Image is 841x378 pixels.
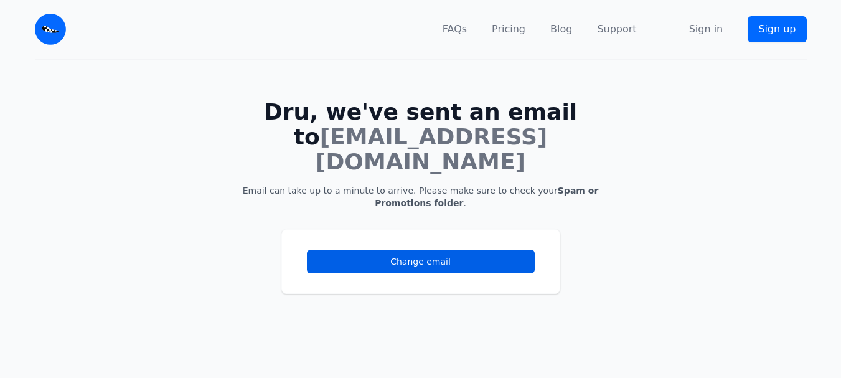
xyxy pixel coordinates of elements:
a: Sign in [689,22,723,37]
a: Change email [307,250,535,273]
a: Sign up [748,16,806,42]
h1: Dru, we've sent an email to [242,100,600,174]
p: Email can take up to a minute to arrive. Please make sure to check your . [242,184,600,209]
a: Support [597,22,636,37]
a: Blog [550,22,572,37]
span: [EMAIL_ADDRESS][DOMAIN_NAME] [316,124,547,174]
a: FAQs [443,22,467,37]
a: Pricing [492,22,525,37]
img: Email Monster [35,14,66,45]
